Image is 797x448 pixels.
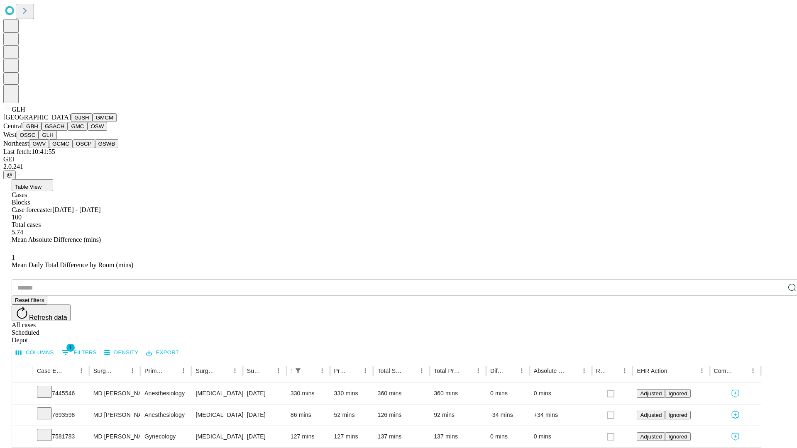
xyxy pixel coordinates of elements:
[52,206,100,213] span: [DATE] - [DATE]
[434,404,482,426] div: 92 mins
[247,368,260,374] div: Surgery Date
[461,365,472,377] button: Sort
[637,389,665,398] button: Adjusted
[95,139,119,148] button: GSWB
[3,122,23,129] span: Central
[334,426,369,447] div: 127 mins
[37,368,63,374] div: Case Epic Id
[3,156,794,163] div: GEI
[144,346,181,359] button: Export
[15,297,44,303] span: Reset filters
[73,139,95,148] button: OSCP
[3,131,17,138] span: West
[37,426,85,447] div: 7581783
[218,365,229,377] button: Sort
[196,368,216,374] div: Surgery Name
[504,365,516,377] button: Sort
[196,404,238,426] div: [MEDICAL_DATA] THORACIC [MEDICAL_DATA]
[534,383,588,404] div: 0 mins
[747,365,759,377] button: Menu
[88,122,108,131] button: OSW
[534,368,566,374] div: Absolute Difference
[640,433,662,440] span: Adjusted
[714,368,735,374] div: Comments
[12,206,52,213] span: Case forecaster
[3,114,71,121] span: [GEOGRAPHIC_DATA]
[637,368,667,374] div: EHR Action
[377,426,425,447] div: 137 mins
[93,426,136,447] div: MD [PERSON_NAME] [PERSON_NAME] Md
[348,365,359,377] button: Sort
[607,365,619,377] button: Sort
[472,365,484,377] button: Menu
[196,426,238,447] div: [MEDICAL_DATA] DIAGNOSTIC
[404,365,416,377] button: Sort
[291,426,326,447] div: 127 mins
[14,346,56,359] button: Select columns
[12,214,22,221] span: 100
[534,404,588,426] div: +34 mins
[16,387,29,401] button: Expand
[12,229,23,236] span: 5.74
[93,113,117,122] button: GMCM
[196,383,238,404] div: [MEDICAL_DATA] SPINE POSTERIOR OR POSTERIOR LATERAL WITH [MEDICAL_DATA] [MEDICAL_DATA], COMBINED
[377,383,425,404] div: 360 mins
[490,426,526,447] div: 0 mins
[434,368,460,374] div: Total Predicted Duration
[416,365,428,377] button: Menu
[305,365,316,377] button: Sort
[516,365,528,377] button: Menu
[178,365,189,377] button: Menu
[71,113,93,122] button: GJSH
[23,122,42,131] button: GBH
[144,383,187,404] div: Anesthesiology
[291,404,326,426] div: 86 mins
[490,368,504,374] div: Difference
[115,365,127,377] button: Sort
[17,131,39,139] button: OSSC
[144,426,187,447] div: Gynecology
[334,383,369,404] div: 330 mins
[640,390,662,397] span: Adjusted
[637,432,665,441] button: Adjusted
[12,304,71,321] button: Refresh data
[334,368,347,374] div: Predicted In Room Duration
[12,106,25,113] span: GLH
[668,433,687,440] span: Ignored
[16,408,29,423] button: Expand
[291,383,326,404] div: 330 mins
[3,163,794,170] div: 2.0.241
[12,179,53,191] button: Table View
[29,314,67,321] span: Refresh data
[102,346,141,359] button: Density
[640,412,662,418] span: Adjusted
[596,368,607,374] div: Resolved in EHR
[49,139,73,148] button: GCMC
[144,404,187,426] div: Anesthesiology
[273,365,284,377] button: Menu
[59,346,99,359] button: Show filters
[16,430,29,444] button: Expand
[534,426,588,447] div: 0 mins
[377,368,403,374] div: Total Scheduled Duration
[42,122,68,131] button: GSACH
[292,365,304,377] button: Show filters
[619,365,631,377] button: Menu
[12,296,47,304] button: Reset filters
[668,412,687,418] span: Ignored
[7,172,12,178] span: @
[247,383,282,404] div: [DATE]
[93,404,136,426] div: MD [PERSON_NAME] [PERSON_NAME] Md
[668,365,680,377] button: Sort
[665,432,690,441] button: Ignored
[15,184,42,190] span: Table View
[37,404,85,426] div: 7693598
[578,365,590,377] button: Menu
[12,221,41,228] span: Total cases
[696,365,708,377] button: Menu
[434,383,482,404] div: 360 mins
[76,365,87,377] button: Menu
[490,404,526,426] div: -34 mins
[144,368,165,374] div: Primary Service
